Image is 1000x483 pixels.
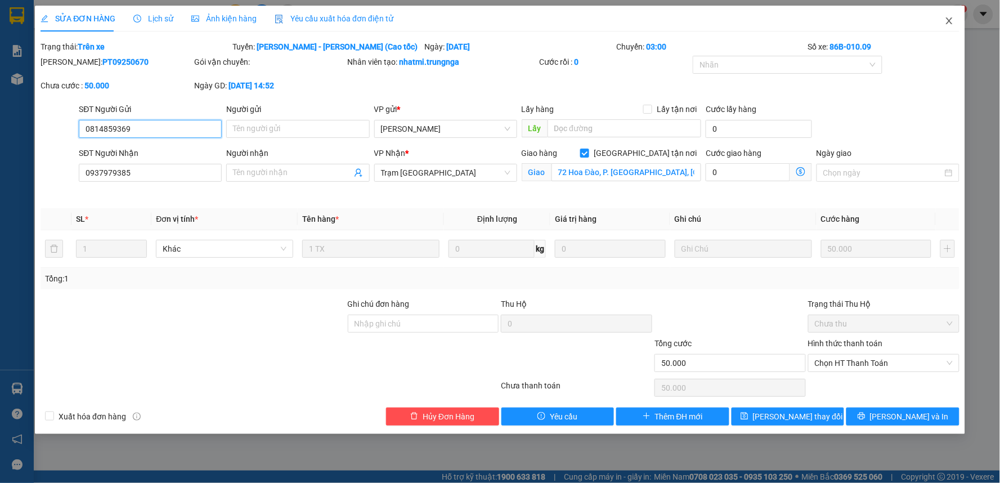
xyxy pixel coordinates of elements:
span: close [945,16,954,25]
span: [PERSON_NAME] và In [870,410,949,423]
span: Phan Thiết [381,120,510,137]
div: Gói vận chuyển: [194,56,346,68]
span: Yêu cầu [550,410,577,423]
span: VP Nhận [374,149,406,158]
div: Trạng thái Thu Hộ [808,298,959,310]
span: edit [41,15,48,23]
span: Đơn vị tính [156,214,198,223]
div: VP gửi [374,103,517,115]
b: 03:00 [646,42,666,51]
input: Ghi chú đơn hàng [348,315,499,333]
span: picture [191,15,199,23]
span: Trạm Sài Gòn [381,164,510,181]
span: Giao [522,163,551,181]
span: Khác [163,240,286,257]
span: Thêm ĐH mới [655,410,703,423]
div: Ngày GD: [194,79,346,92]
span: plus [643,412,651,421]
b: [DATE] [446,42,470,51]
div: Người gửi [226,103,369,115]
input: 0 [555,240,666,258]
input: Cước giao hàng [706,163,790,181]
span: Thu Hộ [501,299,527,308]
div: Tuyến: [231,41,423,53]
input: Giao tận nơi [551,163,702,181]
div: Nhân viên tạo: [348,56,537,68]
label: Ghi chú đơn hàng [348,299,410,308]
span: info-circle [133,413,141,421]
input: Dọc đường [548,119,702,137]
span: kg [535,240,546,258]
span: printer [858,412,866,421]
div: SĐT Người Nhận [79,147,222,159]
div: Chưa thanh toán [500,379,653,399]
span: Ảnh kiện hàng [191,14,257,23]
b: [PERSON_NAME] - [PERSON_NAME] (Cao tốc) [257,42,418,51]
span: Tên hàng [302,214,339,223]
span: Định lượng [477,214,517,223]
input: 0 [821,240,932,258]
span: Lịch sử [133,14,173,23]
input: Cước lấy hàng [706,120,812,138]
label: Cước giao hàng [706,149,761,158]
b: 86B-010.09 [830,42,872,51]
b: [DATE] 14:52 [228,81,274,90]
div: Ngày: [423,41,615,53]
b: nhatmi.trungnga [400,57,460,66]
span: Cước hàng [821,214,860,223]
span: Giá trị hàng [555,214,597,223]
span: SL [76,214,85,223]
span: Hủy Đơn Hàng [423,410,474,423]
span: exclamation-circle [537,412,545,421]
input: Ngày giao [823,167,943,179]
button: plus [940,240,954,258]
div: Số xe: [807,41,961,53]
span: clock-circle [133,15,141,23]
span: save [741,412,748,421]
th: Ghi chú [670,208,817,230]
span: Lấy [522,119,548,137]
button: delete [45,240,63,258]
div: [PERSON_NAME]: [41,56,192,68]
div: Tổng: 1 [45,272,386,285]
button: plusThêm ĐH mới [616,408,729,426]
label: Hình thức thanh toán [808,339,883,348]
b: Trên xe [78,42,105,51]
span: [PERSON_NAME] thay đổi [753,410,843,423]
button: save[PERSON_NAME] thay đổi [732,408,845,426]
div: Cước rồi : [540,56,691,68]
label: Cước lấy hàng [706,105,756,114]
span: SỬA ĐƠN HÀNG [41,14,115,23]
img: icon [275,15,284,24]
div: Chuyến: [615,41,807,53]
b: 0 [575,57,579,66]
button: printer[PERSON_NAME] và In [846,408,959,426]
div: Trạng thái: [39,41,231,53]
span: Yêu cầu xuất hóa đơn điện tử [275,14,393,23]
div: Chưa cước : [41,79,192,92]
button: Close [934,6,965,37]
label: Ngày giao [817,149,852,158]
input: Ghi Chú [675,240,812,258]
div: SĐT Người Gửi [79,103,222,115]
span: user-add [354,168,363,177]
span: [GEOGRAPHIC_DATA] tận nơi [589,147,701,159]
span: Tổng cước [654,339,692,348]
button: exclamation-circleYêu cầu [501,408,615,426]
span: Chọn HT Thanh Toán [815,355,953,372]
span: dollar-circle [796,167,805,176]
span: delete [410,412,418,421]
input: VD: Bàn, Ghế [302,240,440,258]
span: Giao hàng [522,149,558,158]
span: Xuất hóa đơn hàng [54,410,131,423]
b: 50.000 [84,81,109,90]
button: deleteHủy Đơn Hàng [386,408,499,426]
span: Lấy tận nơi [652,103,701,115]
div: Người nhận [226,147,369,159]
b: PT09250670 [102,57,149,66]
span: Chưa thu [815,315,953,332]
span: Lấy hàng [522,105,554,114]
